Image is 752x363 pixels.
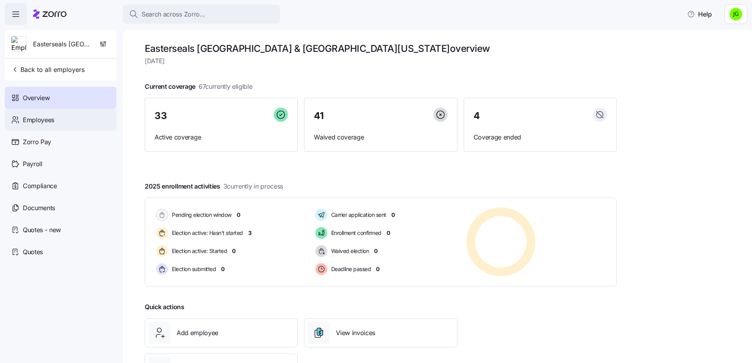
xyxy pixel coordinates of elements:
[23,203,55,213] span: Documents
[687,9,712,19] span: Help
[33,39,90,49] span: Easterseals [GEOGRAPHIC_DATA] & [GEOGRAPHIC_DATA][US_STATE]
[145,82,253,92] span: Current coverage
[145,56,617,66] span: [DATE]
[5,175,116,197] a: Compliance
[5,219,116,241] a: Quotes - new
[170,265,216,273] span: Election submitted
[237,211,240,219] span: 0
[681,6,718,22] button: Help
[145,42,617,55] h1: Easterseals [GEOGRAPHIC_DATA] & [GEOGRAPHIC_DATA][US_STATE] overview
[23,181,57,191] span: Compliance
[5,153,116,175] a: Payroll
[145,302,184,312] span: Quick actions
[5,109,116,131] a: Employees
[23,225,61,235] span: Quotes - new
[170,211,232,219] span: Pending election window
[314,111,323,121] span: 41
[730,8,742,20] img: a4774ed6021b6d0ef619099e609a7ec5
[5,87,116,109] a: Overview
[123,5,280,24] button: Search across Zorro...
[23,93,50,103] span: Overview
[177,328,218,338] span: Add employee
[11,37,26,52] img: Employer logo
[11,65,85,74] span: Back to all employers
[8,62,88,77] button: Back to all employers
[474,132,607,142] span: Coverage ended
[221,265,225,273] span: 0
[223,181,283,191] span: 3 currently in process
[142,9,205,19] span: Search across Zorro...
[155,132,288,142] span: Active coverage
[329,211,386,219] span: Carrier application sent
[374,247,378,255] span: 0
[329,229,382,237] span: Enrollment confirmed
[474,111,480,121] span: 4
[232,247,236,255] span: 0
[23,115,54,125] span: Employees
[5,131,116,153] a: Zorro Pay
[23,247,43,257] span: Quotes
[5,197,116,219] a: Documents
[376,265,380,273] span: 0
[387,229,390,237] span: 0
[329,265,371,273] span: Deadline passed
[391,211,395,219] span: 0
[329,247,369,255] span: Waived election
[23,159,42,169] span: Payroll
[314,132,447,142] span: Waived coverage
[170,229,243,237] span: Election active: Hasn't started
[155,111,167,121] span: 33
[248,229,252,237] span: 3
[5,241,116,263] a: Quotes
[199,82,253,92] span: 67 currently eligible
[145,181,283,191] span: 2025 enrollment activities
[23,137,51,147] span: Zorro Pay
[170,247,227,255] span: Election active: Started
[336,328,375,338] span: View invoices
